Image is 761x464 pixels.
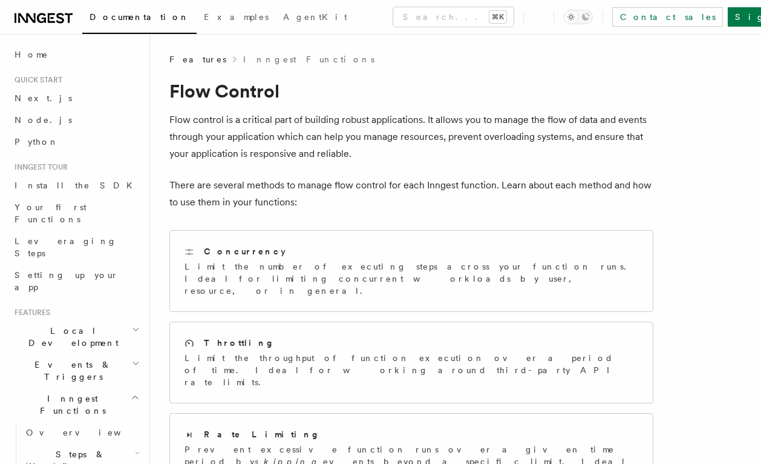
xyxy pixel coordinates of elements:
button: Search...⌘K [393,7,514,27]
span: Documentation [90,12,189,22]
span: Features [169,53,226,65]
p: Flow control is a critical part of building robust applications. It allows you to manage the flow... [169,111,653,162]
button: Events & Triggers [10,354,142,388]
button: Inngest Functions [10,388,142,422]
a: Next.js [10,87,142,109]
a: Leveraging Steps [10,230,142,264]
a: Overview [21,422,142,443]
p: Limit the throughput of function execution over a period of time. Ideal for working around third-... [185,352,638,388]
a: Your first Functions [10,196,142,230]
span: Node.js [15,115,72,125]
p: There are several methods to manage flow control for each Inngest function. Learn about each meth... [169,177,653,211]
a: Home [10,44,142,65]
span: Examples [204,12,269,22]
a: Python [10,131,142,153]
button: Local Development [10,320,142,354]
span: Quick start [10,75,62,85]
span: Inngest Functions [10,393,131,417]
a: Setting up your app [10,264,142,298]
p: Limit the number of executing steps across your function runs. Ideal for limiting concurrent work... [185,260,638,297]
button: Toggle dark mode [564,10,593,24]
span: Events & Triggers [10,359,132,383]
a: Inngest Functions [243,53,374,65]
h1: Flow Control [169,80,653,102]
span: Install the SDK [15,181,140,190]
span: Leveraging Steps [15,236,117,258]
span: Next.js [15,93,72,103]
span: Home [15,48,48,61]
kbd: ⌘K [489,11,506,23]
span: Python [15,137,59,147]
span: Local Development [10,325,132,349]
h2: Rate Limiting [204,428,320,440]
span: AgentKit [283,12,347,22]
a: Install the SDK [10,174,142,196]
a: ConcurrencyLimit the number of executing steps across your function runs. Ideal for limiting conc... [169,230,653,312]
a: Examples [197,4,276,33]
a: Documentation [82,4,197,34]
h2: Concurrency [204,245,286,257]
a: AgentKit [276,4,354,33]
span: Inngest tour [10,162,68,172]
a: ThrottlingLimit the throughput of function execution over a period of time. Ideal for working aro... [169,322,653,403]
span: Your first Functions [15,202,87,224]
span: Features [10,308,50,317]
span: Setting up your app [15,270,119,292]
h2: Throttling [204,337,275,349]
a: Node.js [10,109,142,131]
span: Overview [26,428,151,437]
a: Contact sales [612,7,723,27]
